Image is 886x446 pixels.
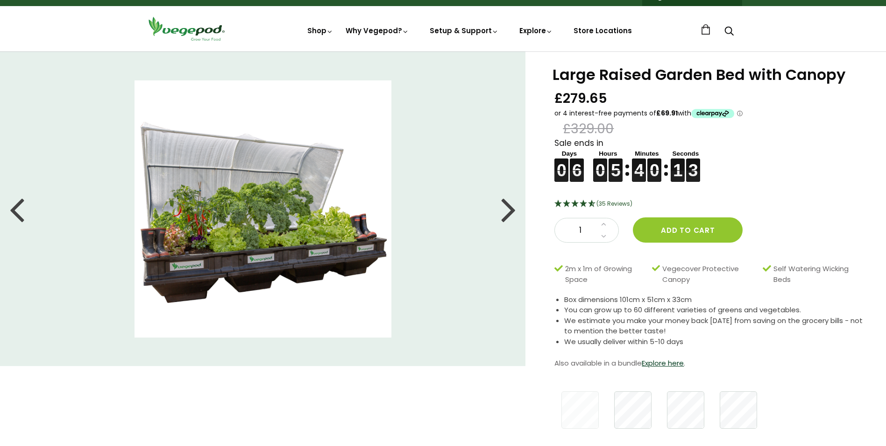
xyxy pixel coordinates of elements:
p: Also available in a bundle . [554,356,863,370]
figure: 4 [632,158,646,170]
span: 2m x 1m of Growing Space [565,264,647,285]
span: £279.65 [554,90,607,107]
li: You can grow up to 60 different varieties of greens and vegetables. [564,305,863,316]
a: Setup & Support [430,26,499,36]
a: Search [724,27,734,37]
li: We estimate you make your money back [DATE] from saving on the grocery bills - not to mention the... [564,316,863,337]
span: Self Watering Wicking Beds [773,264,858,285]
div: Sale ends in [554,137,863,182]
a: Decrease quantity by 1 [598,230,609,243]
a: Explore [519,26,553,36]
a: Increase quantity by 1 [598,218,609,230]
li: We usually deliver within 5-10 days [564,337,863,347]
figure: 0 [647,158,661,170]
button: Add to cart [633,217,743,243]
a: Explore here [642,358,684,368]
a: Store Locations [574,26,632,36]
div: 4.69 Stars - 35 Reviews [554,198,863,210]
a: Shop [307,26,333,36]
figure: 0 [554,158,568,170]
span: 1 [564,224,596,237]
figure: 1 [671,158,685,170]
img: Large Raised Garden Bed with Canopy [135,80,391,338]
figure: 6 [570,158,584,170]
img: Vegepod [144,15,228,42]
span: Vegecover Protective Canopy [662,264,758,285]
figure: 5 [609,158,623,170]
li: Box dimensions 101cm x 51cm x 33cm [564,295,863,305]
h1: Large Raised Garden Bed with Canopy [553,67,863,82]
a: Why Vegepod? [346,26,409,36]
span: 4.69 Stars - 35 Reviews [596,200,632,208]
figure: 0 [593,158,607,170]
span: £329.00 [563,120,614,137]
